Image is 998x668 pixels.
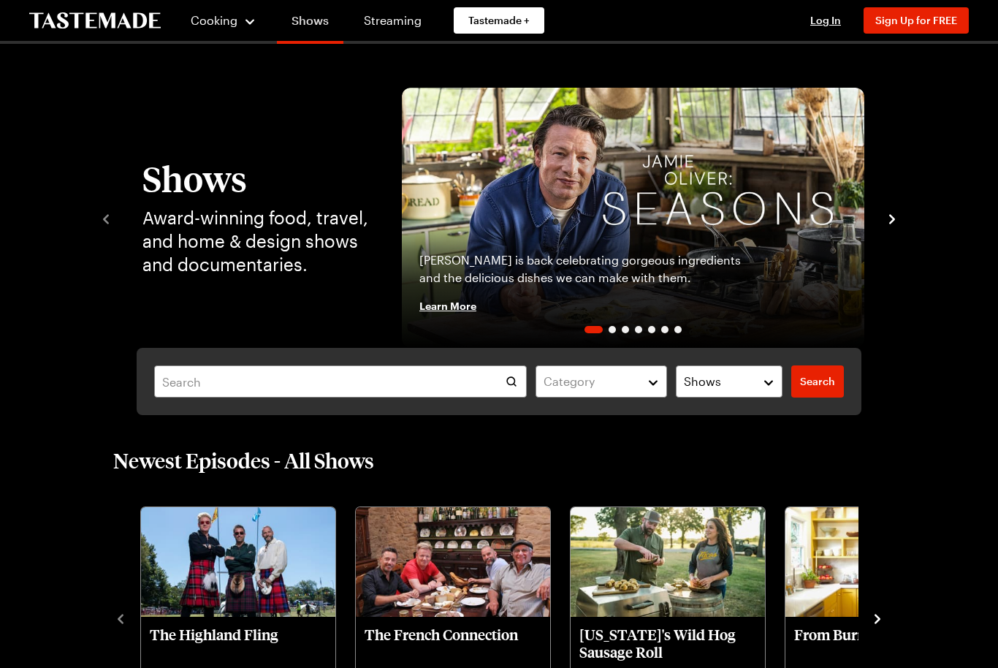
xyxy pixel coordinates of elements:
[99,209,113,227] button: navigate to previous item
[402,88,864,348] img: Jamie Oliver: Seasons
[154,365,527,398] input: Search
[794,626,971,661] p: From Burnout to Cook-Off
[791,365,844,398] a: filters
[29,12,161,29] a: To Tastemade Home Page
[785,507,980,617] img: From Burnout to Cook-Off
[544,373,637,390] div: Category
[150,626,327,661] p: The Highland Fling
[141,507,335,617] img: The Highland Fling
[796,13,855,28] button: Log In
[419,251,761,286] p: [PERSON_NAME] is back celebrating gorgeous ingredients and the delicious dishes we can make with ...
[609,326,616,333] span: Go to slide 2
[870,609,885,626] button: navigate to next item
[190,3,256,38] button: Cooking
[142,206,373,276] p: Award-winning food, travel, and home & design shows and documentaries.
[794,626,971,667] a: From Burnout to Cook-Off
[661,326,668,333] span: Go to slide 6
[674,326,682,333] span: Go to slide 7
[875,14,957,26] span: Sign Up for FREE
[622,326,629,333] span: Go to slide 3
[191,13,237,27] span: Cooking
[800,374,835,389] span: Search
[536,365,667,398] button: Category
[277,3,343,44] a: Shows
[885,209,899,227] button: navigate to next item
[419,298,476,313] span: Learn More
[810,14,841,26] span: Log In
[864,7,969,34] button: Sign Up for FREE
[365,626,541,667] a: The French Connection
[468,13,530,28] span: Tastemade +
[113,447,374,474] h2: Newest Episodes - All Shows
[684,373,721,390] span: Shows
[113,609,128,626] button: navigate to previous item
[579,626,756,661] p: [US_STATE]'s Wild Hog Sausage Roll
[454,7,544,34] a: Tastemade +
[635,326,642,333] span: Go to slide 4
[402,88,864,348] div: 1 / 7
[584,326,603,333] span: Go to slide 1
[676,365,782,398] button: Shows
[571,507,765,617] img: Oklahoma's Wild Hog Sausage Roll
[579,626,756,667] a: Oklahoma's Wild Hog Sausage Roll
[150,626,327,667] a: The Highland Fling
[356,507,550,617] img: The French Connection
[648,326,655,333] span: Go to slide 5
[365,626,541,661] p: The French Connection
[402,88,864,348] a: Jamie Oliver: Seasons[PERSON_NAME] is back celebrating gorgeous ingredients and the delicious dis...
[142,159,373,197] h1: Shows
